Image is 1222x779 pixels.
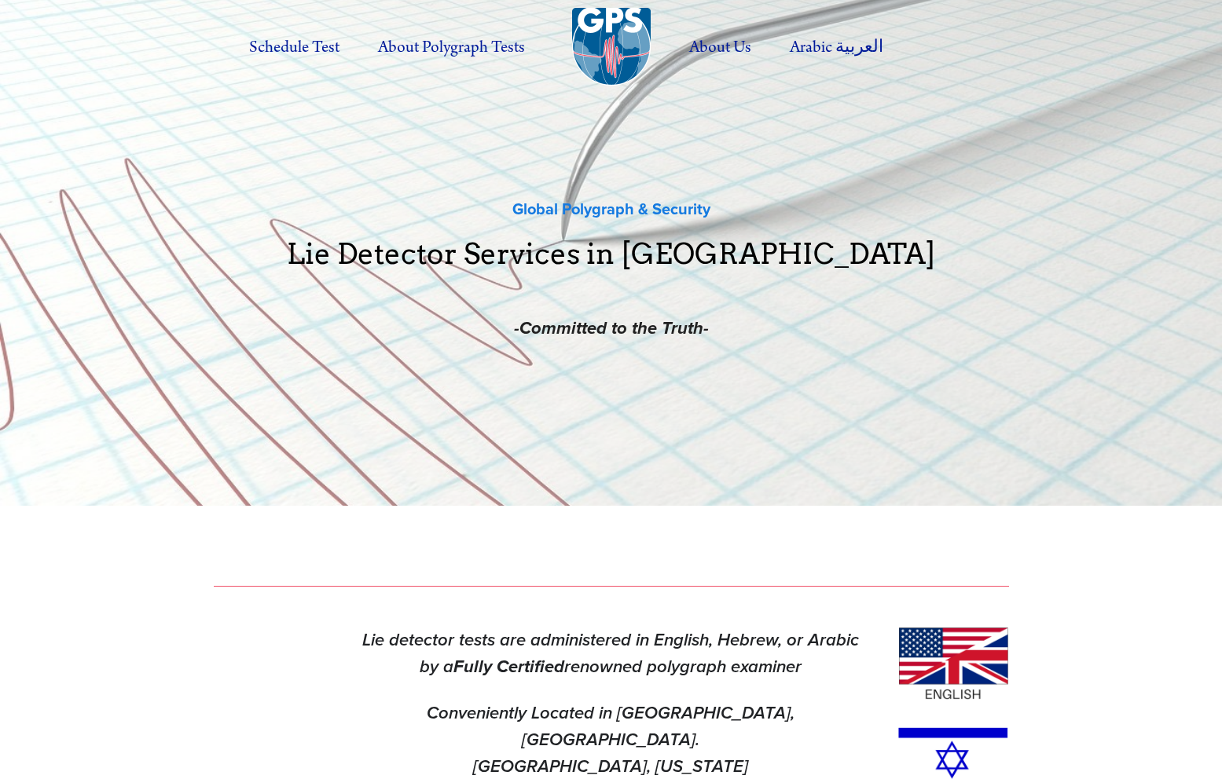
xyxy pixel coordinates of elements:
[453,656,564,678] em: Fully Certified
[214,240,1009,296] h1: Lie Detector Services in [GEOGRAPHIC_DATA]
[514,318,709,340] em: -Committed to the Truth-
[361,26,543,69] label: About Polygraph Tests
[232,26,357,69] a: Schedule Test
[362,630,859,678] em: Lie detector tests are administered in English, Hebrew, or Arabic by a
[512,197,710,220] strong: Global Polygraph & Security
[672,26,769,69] label: About Us
[772,26,901,69] label: Arabic العربية
[572,8,651,86] img: Global Polygraph & Security
[564,656,802,678] em: renowned polygraph examiner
